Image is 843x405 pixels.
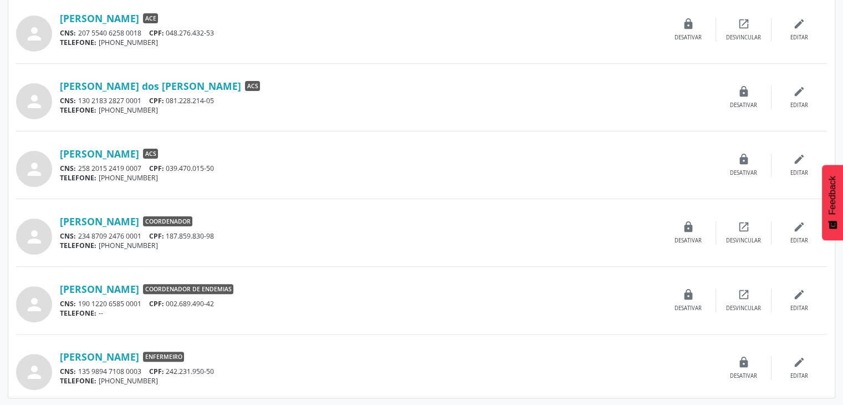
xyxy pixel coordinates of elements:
[143,216,192,226] span: Coordenador
[60,215,139,227] a: [PERSON_NAME]
[60,173,716,183] div: [PHONE_NUMBER]
[726,237,761,245] div: Desvincular
[24,362,44,382] i: person
[738,288,750,301] i: open_in_new
[24,295,44,315] i: person
[143,284,233,294] span: Coordenador de Endemias
[60,164,716,173] div: 258 2015 2419 0007 039.470.015-50
[790,237,808,245] div: Editar
[675,305,702,312] div: Desativar
[60,164,76,173] span: CNS:
[790,305,808,312] div: Editar
[60,241,96,250] span: TELEFONE:
[726,34,761,42] div: Desvincular
[60,367,716,376] div: 135 9894 7108 0003 242.231.950-50
[793,221,805,233] i: edit
[60,38,96,47] span: TELEFONE:
[60,173,96,183] span: TELEFONE:
[24,24,44,44] i: person
[675,34,702,42] div: Desativar
[790,169,808,177] div: Editar
[738,153,750,165] i: lock
[60,28,76,38] span: CNS:
[60,367,76,376] span: CNS:
[149,28,164,38] span: CPF:
[149,96,164,105] span: CPF:
[60,351,139,363] a: [PERSON_NAME]
[726,305,761,312] div: Desvincular
[738,18,750,30] i: open_in_new
[60,231,76,241] span: CNS:
[24,227,44,247] i: person
[682,288,694,301] i: lock
[60,96,716,105] div: 130 2183 2827 0001 081.228.214-05
[149,367,164,376] span: CPF:
[60,80,241,92] a: [PERSON_NAME] dos [PERSON_NAME]
[60,283,139,295] a: [PERSON_NAME]
[60,308,661,318] div: --
[60,299,661,308] div: 190 1220 6585 0001 002.689.490-42
[24,92,44,112] i: person
[790,372,808,380] div: Editar
[822,165,843,240] button: Feedback - Mostrar pesquisa
[143,352,184,362] span: Enfermeiro
[793,18,805,30] i: edit
[60,376,716,386] div: [PHONE_NUMBER]
[682,221,694,233] i: lock
[793,153,805,165] i: edit
[675,237,702,245] div: Desativar
[730,102,757,109] div: Desativar
[60,308,96,318] span: TELEFONE:
[245,81,260,91] span: ACS
[793,85,805,98] i: edit
[24,159,44,179] i: person
[682,18,694,30] i: lock
[60,96,76,105] span: CNS:
[793,288,805,301] i: edit
[730,372,757,380] div: Desativar
[60,12,139,24] a: [PERSON_NAME]
[738,85,750,98] i: lock
[738,356,750,368] i: lock
[793,356,805,368] i: edit
[60,28,661,38] div: 207 5540 6258 0018 048.276.432-53
[60,299,76,308] span: CNS:
[60,105,96,115] span: TELEFONE:
[790,102,808,109] div: Editar
[149,231,164,241] span: CPF:
[149,164,164,173] span: CPF:
[60,148,139,160] a: [PERSON_NAME]
[60,376,96,386] span: TELEFONE:
[143,13,158,23] span: ACE
[827,176,837,215] span: Feedback
[60,105,716,115] div: [PHONE_NUMBER]
[790,34,808,42] div: Editar
[738,221,750,233] i: open_in_new
[60,38,661,47] div: [PHONE_NUMBER]
[60,241,661,250] div: [PHONE_NUMBER]
[143,149,158,159] span: ACS
[730,169,757,177] div: Desativar
[149,299,164,308] span: CPF:
[60,231,661,241] div: 234 8709 2476 0001 187.859.830-98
